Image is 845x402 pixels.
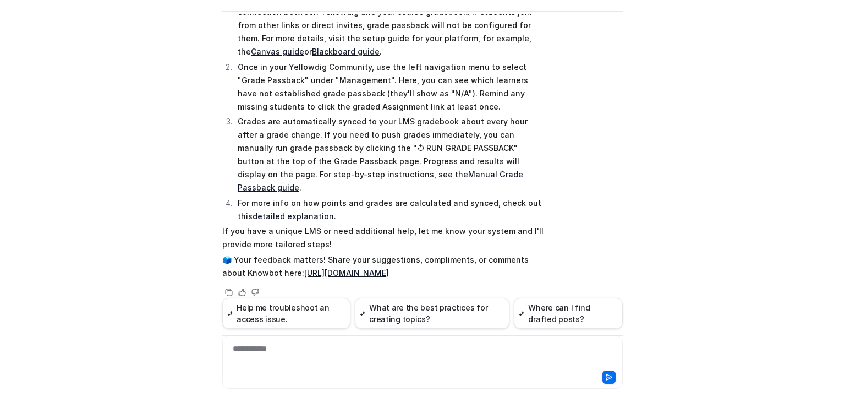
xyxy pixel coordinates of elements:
[251,47,304,56] a: Canvas guide
[514,298,623,329] button: Where can I find drafted posts?
[222,253,544,280] p: 🗳️ Your feedback matters! Share your suggestions, compliments, or comments about Knowbot here:
[312,47,380,56] a: Blackboard guide
[355,298,509,329] button: What are the best practices for creating topics?
[222,225,544,251] p: If you have a unique LMS or need additional help, let me know your system and I'll provide more t...
[222,298,350,329] button: Help me troubleshoot an access issue.
[253,211,334,221] a: detailed explanation
[238,61,544,113] p: Once in your Yellowdig Community, use the left navigation menu to select "Grade Passback" under "...
[238,197,544,223] p: For more info on how points and grades are calculated and synced, check out this .
[238,115,544,194] p: Grades are automatically synced to your LMS gradebook about every hour after a grade change. If y...
[304,268,389,278] a: [URL][DOMAIN_NAME]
